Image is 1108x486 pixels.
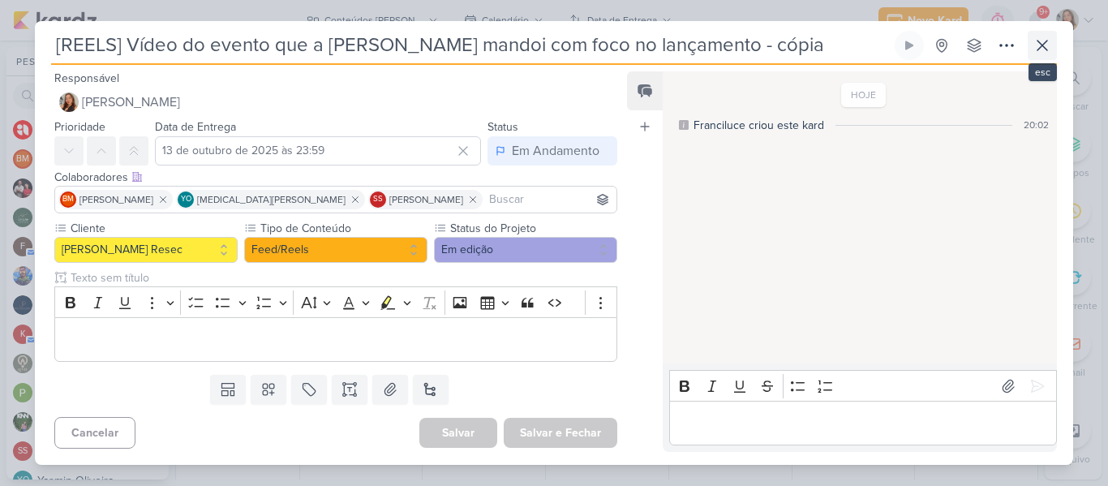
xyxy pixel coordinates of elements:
[1024,118,1049,132] div: 20:02
[694,117,824,134] div: Franciluce criou este kard
[155,136,481,166] input: Select a date
[62,196,74,204] p: BM
[487,120,518,134] label: Status
[79,192,153,207] span: [PERSON_NAME]
[512,141,599,161] div: Em Andamento
[679,120,689,130] div: Este log é visível à todos no kard
[54,120,105,134] label: Prioridade
[449,220,617,237] label: Status do Projeto
[197,192,346,207] span: [MEDICAL_DATA][PERSON_NAME]
[669,370,1057,402] div: Editor toolbar
[244,237,427,263] button: Feed/Reels
[54,88,617,117] button: [PERSON_NAME]
[54,417,135,449] button: Cancelar
[434,237,617,263] button: Em edição
[1029,63,1057,81] div: esc
[373,196,383,204] p: SS
[54,317,617,362] div: Editor editing area: main
[54,286,617,318] div: Editor toolbar
[59,92,79,112] img: Franciluce Carvalho
[669,401,1057,445] div: Editor editing area: main
[389,192,463,207] span: [PERSON_NAME]
[486,190,613,209] input: Buscar
[178,191,194,208] div: Yasmin Oliveira
[69,220,238,237] label: Cliente
[370,191,386,208] div: Simone Regina Sa
[51,31,891,60] input: Kard Sem Título
[82,92,180,112] span: [PERSON_NAME]
[54,237,238,263] button: [PERSON_NAME] Resec
[487,136,617,166] button: Em Andamento
[259,220,427,237] label: Tipo de Conteúdo
[54,71,119,85] label: Responsável
[60,191,76,208] div: Beth Monteiro
[903,39,916,52] div: Ligar relógio
[67,269,617,286] input: Texto sem título
[155,120,236,134] label: Data de Entrega
[54,169,617,186] div: Colaboradores
[181,196,191,204] p: YO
